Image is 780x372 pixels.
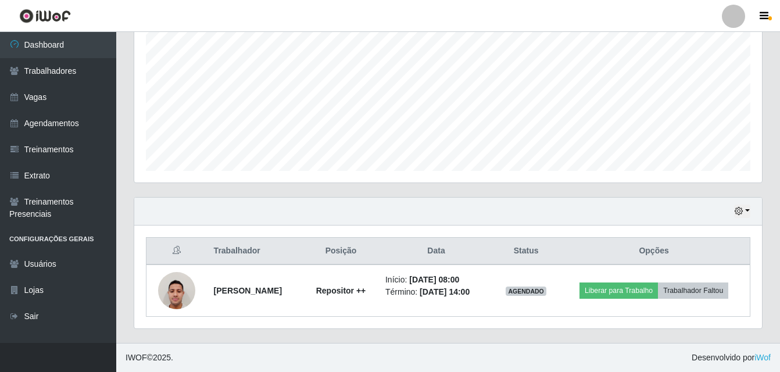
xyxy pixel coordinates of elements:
span: © 2025 . [126,352,173,364]
img: CoreUI Logo [19,9,71,23]
th: Trabalhador [207,238,303,265]
button: Trabalhador Faltou [658,282,728,299]
th: Status [494,238,558,265]
button: Liberar para Trabalho [579,282,658,299]
strong: [PERSON_NAME] [214,286,282,295]
span: Desenvolvido por [692,352,771,364]
th: Posição [303,238,378,265]
th: Data [378,238,494,265]
span: AGENDADO [506,287,546,296]
span: IWOF [126,353,147,362]
a: iWof [754,353,771,362]
time: [DATE] 14:00 [420,287,470,296]
li: Término: [385,286,487,298]
img: 1749045235898.jpeg [158,266,195,315]
strong: Repositor ++ [316,286,366,295]
th: Opções [558,238,750,265]
time: [DATE] 08:00 [409,275,459,284]
li: Início: [385,274,487,286]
